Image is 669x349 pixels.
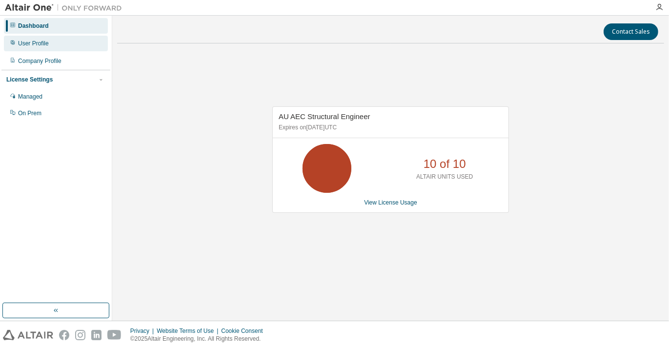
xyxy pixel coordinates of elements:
[157,327,221,335] div: Website Terms of Use
[416,173,473,181] p: ALTAIR UNITS USED
[18,109,41,117] div: On Prem
[59,330,69,340] img: facebook.svg
[130,335,269,343] p: © 2025 Altair Engineering, Inc. All Rights Reserved.
[3,330,53,340] img: altair_logo.svg
[279,112,370,121] span: AU AEC Structural Engineer
[18,57,61,65] div: Company Profile
[75,330,85,340] img: instagram.svg
[6,76,53,83] div: License Settings
[221,327,268,335] div: Cookie Consent
[107,330,122,340] img: youtube.svg
[604,23,658,40] button: Contact Sales
[364,199,417,206] a: View License Usage
[130,327,157,335] div: Privacy
[279,123,500,132] p: Expires on [DATE] UTC
[18,40,49,47] div: User Profile
[5,3,127,13] img: Altair One
[18,22,49,30] div: Dashboard
[424,156,466,172] p: 10 of 10
[18,93,42,101] div: Managed
[91,330,101,340] img: linkedin.svg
